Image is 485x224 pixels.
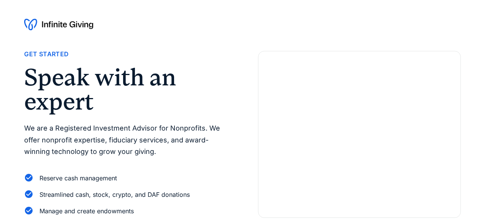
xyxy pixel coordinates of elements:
div: Reserve cash management [39,173,117,183]
div: Get Started [24,49,69,59]
iframe: Form 0 [271,76,448,205]
h2: Speak with an expert [24,65,227,113]
div: Manage and create endowments [39,206,134,216]
p: We are a Registered Investment Advisor for Nonprofits. We offer nonprofit expertise, fiduciary se... [24,123,227,158]
div: Streamlined cash, stock, crypto, and DAF donations [39,190,190,200]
